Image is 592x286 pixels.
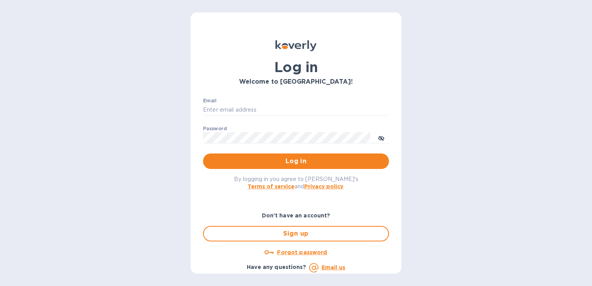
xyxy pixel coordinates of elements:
[203,78,389,86] h3: Welcome to [GEOGRAPHIC_DATA]!
[203,126,227,131] label: Password
[247,264,306,270] b: Have any questions?
[322,264,345,270] a: Email us
[262,212,330,219] b: Don't have an account?
[203,104,389,116] input: Enter email address
[248,183,294,190] a: Terms of service
[304,183,343,190] a: Privacy policy
[210,229,382,238] span: Sign up
[234,176,358,190] span: By logging in you agree to [PERSON_NAME]'s and .
[203,98,217,103] label: Email
[277,249,327,255] u: Forgot password
[203,59,389,75] h1: Log in
[275,40,317,51] img: Koverly
[209,157,383,166] span: Log in
[373,130,389,145] button: toggle password visibility
[203,226,389,241] button: Sign up
[203,153,389,169] button: Log in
